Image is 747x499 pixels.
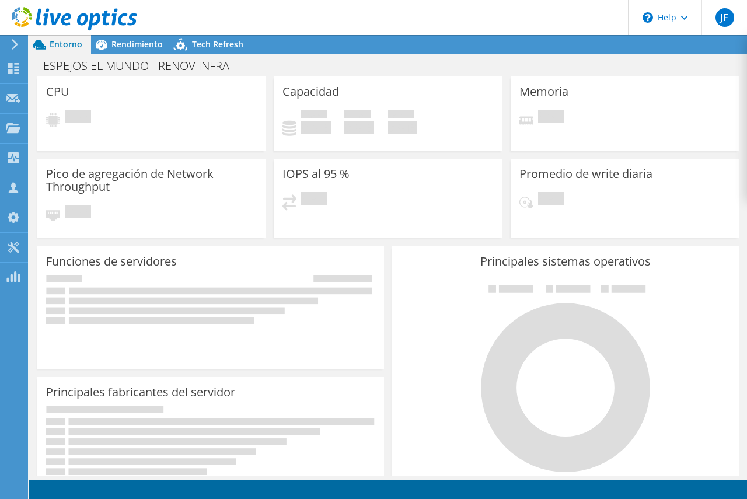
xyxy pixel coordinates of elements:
h3: Capacidad [282,85,339,98]
h3: Pico de agregación de Network Throughput [46,168,257,193]
h3: Promedio de write diaria [519,168,652,180]
h3: Funciones de servidores [46,255,177,268]
h4: 0 GiB [388,121,417,134]
h3: Principales fabricantes del servidor [46,386,235,399]
span: Tech Refresh [192,39,243,50]
span: Pendiente [65,205,91,221]
span: Total [388,110,414,121]
span: Rendimiento [111,39,163,50]
span: Pendiente [65,110,91,125]
h3: Memoria [519,85,568,98]
span: Libre [344,110,371,121]
span: JF [715,8,734,27]
span: Pendiente [538,192,564,208]
h1: ESPEJOS EL MUNDO - RENOV INFRA [38,60,247,72]
span: Used [301,110,327,121]
svg: \n [643,12,653,23]
h3: CPU [46,85,69,98]
span: Pendiente [538,110,564,125]
h4: 0 GiB [301,121,331,134]
span: Pendiente [301,192,327,208]
h4: 0 GiB [344,121,374,134]
span: Entorno [50,39,82,50]
h3: IOPS al 95 % [282,168,350,180]
h3: Principales sistemas operativos [401,255,730,268]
